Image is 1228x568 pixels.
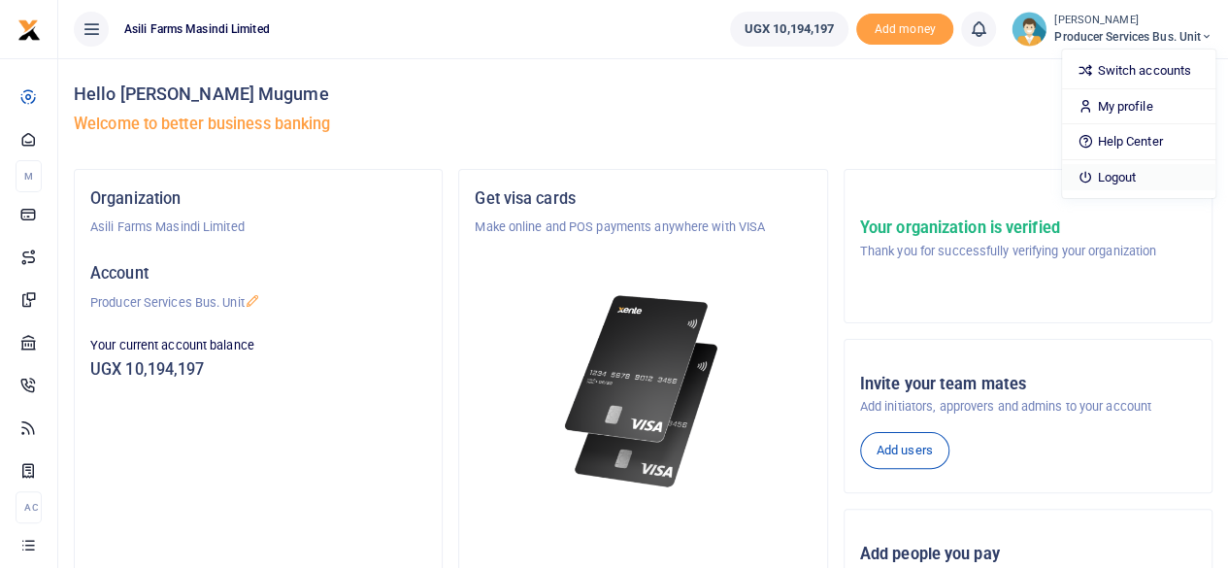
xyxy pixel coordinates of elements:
a: logo-small logo-large logo-large [17,21,41,36]
span: Producer Services Bus. Unit [1054,28,1212,46]
li: M [16,160,42,192]
h5: Welcome to better business banking [74,115,1212,134]
span: Add money [856,14,953,46]
h5: Organization [90,189,426,209]
p: Make online and POS payments anywhere with VISA [475,217,811,237]
h5: Add people you pay [860,545,1196,564]
a: UGX 10,194,197 [730,12,848,47]
img: logo-small [17,18,41,42]
li: Toup your wallet [856,14,953,46]
small: [PERSON_NAME] [1054,13,1212,29]
p: Thank you for successfully verifying your organization [860,242,1156,261]
p: Producer Services Bus. Unit [90,293,426,313]
h5: Your organization is verified [860,218,1156,238]
p: Asili Farms Masindi Limited [90,217,426,237]
span: UGX 10,194,197 [745,19,834,39]
p: Your current account balance [90,336,426,355]
a: Add money [856,20,953,35]
h5: UGX 10,194,197 [90,360,426,380]
h5: Invite your team mates [860,375,1196,394]
span: Asili Farms Masindi Limited [116,20,278,38]
p: Add initiators, approvers and admins to your account [860,397,1196,417]
li: Ac [16,491,42,523]
h5: Account [90,264,426,284]
li: Wallet ballance [722,12,856,47]
a: Help Center [1062,128,1215,155]
h4: Hello [PERSON_NAME] Mugume [74,84,1212,105]
a: Add users [860,432,949,469]
a: Logout [1062,164,1215,191]
a: My profile [1062,93,1215,120]
h5: Get visa cards [475,189,811,209]
a: profile-user [PERSON_NAME] Producer Services Bus. Unit [1012,12,1212,47]
img: xente-_physical_cards.png [559,284,727,500]
img: profile-user [1012,12,1046,47]
a: Switch accounts [1062,57,1215,84]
